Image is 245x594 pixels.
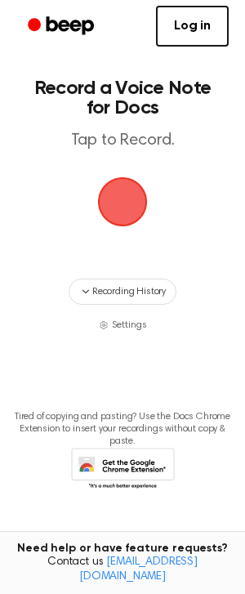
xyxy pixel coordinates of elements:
[98,177,147,226] img: Beep Logo
[92,284,166,299] span: Recording History
[69,279,176,305] button: Recording History
[156,6,229,47] a: Log in
[16,11,109,42] a: Beep
[29,78,216,118] h1: Record a Voice Note for Docs
[79,556,198,583] a: [EMAIL_ADDRESS][DOMAIN_NAME]
[112,318,147,333] span: Settings
[99,318,147,333] button: Settings
[13,411,232,448] p: Tired of copying and pasting? Use the Docs Chrome Extension to insert your recordings without cop...
[10,556,235,584] span: Contact us
[29,131,216,151] p: Tap to Record.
